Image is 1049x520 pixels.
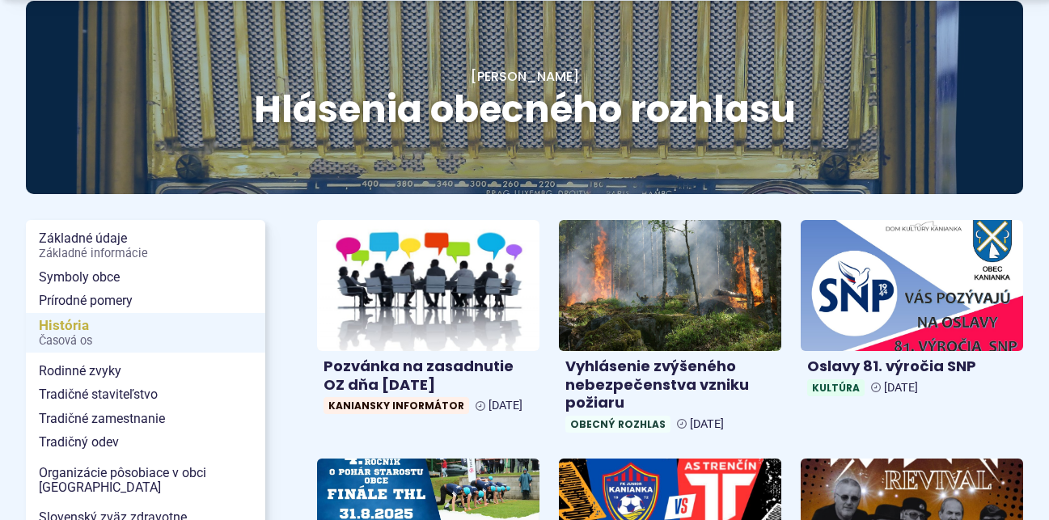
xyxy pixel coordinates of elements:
[565,357,775,412] h4: Vyhlásenie zvýšeného nebezpečenstva vzniku požiaru
[26,461,265,499] a: Organizácie pôsobiace v obci [GEOGRAPHIC_DATA]
[39,461,252,499] span: Organizácie pôsobiace v obci [GEOGRAPHIC_DATA]
[471,67,579,86] a: [PERSON_NAME]
[807,357,1017,376] h4: Oslavy 81. výročia SNP
[39,430,252,454] span: Tradičný odev
[39,289,252,313] span: Prírodné pomery
[39,407,252,431] span: Tradičné zamestnanie
[884,381,918,395] span: [DATE]
[807,379,865,396] span: Kultúra
[690,417,724,431] span: [DATE]
[26,359,265,383] a: Rodinné zvyky
[324,357,533,394] h4: Pozvánka na zasadnutie OZ dňa [DATE]
[39,313,252,353] span: História
[489,399,522,412] span: [DATE]
[26,313,265,353] a: HistóriaČasová os
[801,220,1023,402] a: Oslavy 81. výročia SNP Kultúra [DATE]
[26,430,265,454] a: Tradičný odev
[26,226,265,264] a: Základné údajeZákladné informácie
[26,289,265,313] a: Prírodné pomery
[565,416,670,433] span: Obecný rozhlas
[26,407,265,431] a: Tradičné zamestnanie
[39,383,252,407] span: Tradičné staviteľstvo
[26,383,265,407] a: Tradičné staviteľstvo
[559,220,781,438] a: Vyhlásenie zvýšeného nebezpečenstva vzniku požiaru Obecný rozhlas [DATE]
[39,265,252,290] span: Symboly obce
[39,359,252,383] span: Rodinné zvyky
[26,265,265,290] a: Symboly obce
[39,335,252,348] span: Časová os
[324,397,469,414] span: Kaniansky informátor
[254,83,796,135] span: Hlásenia obecného rozhlasu
[39,247,252,260] span: Základné informácie
[39,226,252,264] span: Základné údaje
[317,220,539,421] a: Pozvánka na zasadnutie OZ dňa [DATE] Kaniansky informátor [DATE]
